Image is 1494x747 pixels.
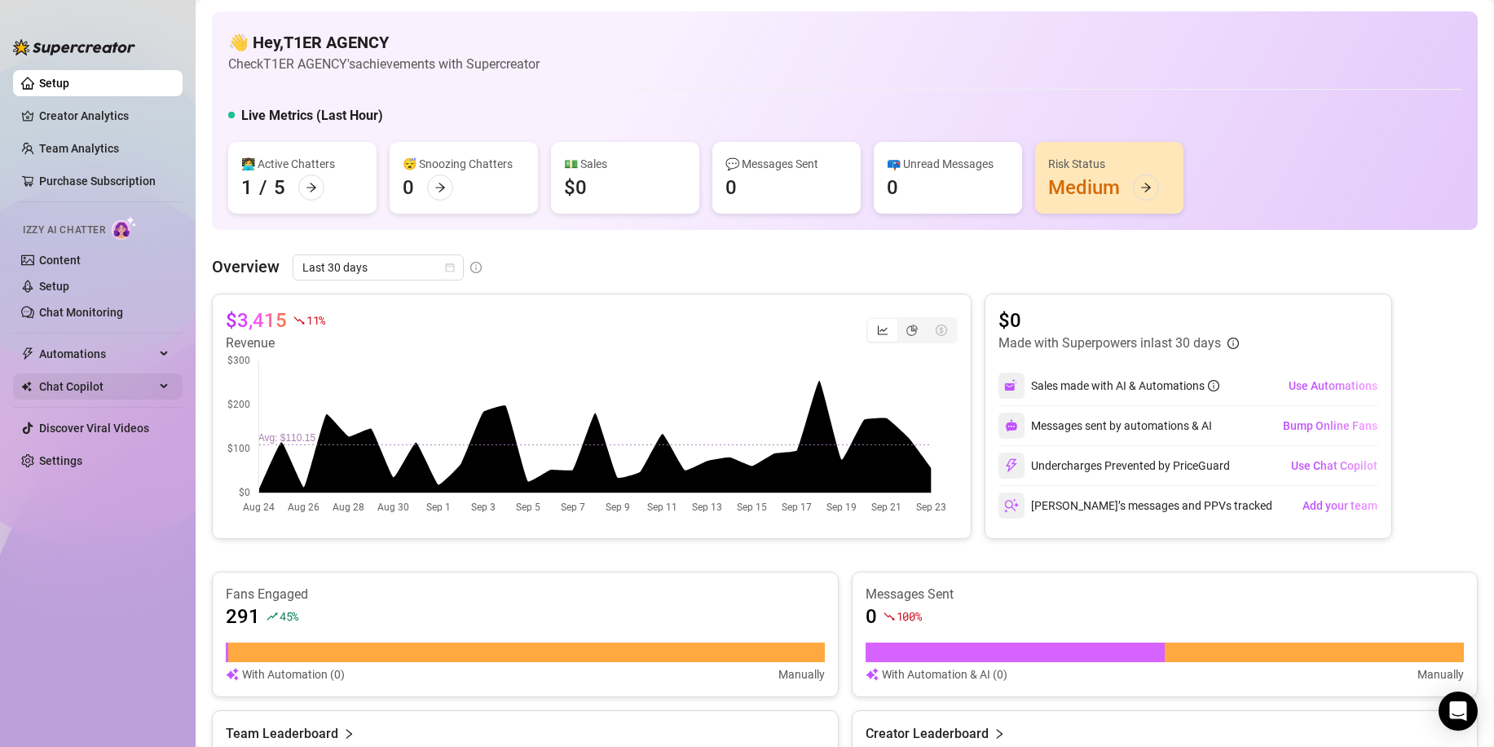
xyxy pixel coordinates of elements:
span: dollar-circle [936,325,947,336]
span: right [343,724,355,744]
div: 0 [403,175,414,201]
article: Overview [212,254,280,279]
div: 😴 Snoozing Chatters [403,155,525,173]
img: svg%3e [226,665,239,683]
article: With Automation & AI (0) [882,665,1007,683]
span: fall [884,611,895,622]
span: Izzy AI Chatter [23,223,105,238]
div: 📪 Unread Messages [887,155,1009,173]
img: svg%3e [1004,498,1019,513]
span: 45 % [280,608,298,624]
article: Made with Superpowers in last 30 days [998,334,1221,353]
div: 💵 Sales [564,155,686,173]
button: Bump Online Fans [1282,413,1378,439]
span: Last 30 days [302,255,454,280]
a: Discover Viral Videos [39,422,149,435]
div: [PERSON_NAME]’s messages and PPVs tracked [998,493,1272,519]
div: 0 [887,175,898,201]
img: svg%3e [866,665,879,683]
img: Chat Copilot [21,381,32,392]
div: 1 [241,175,253,201]
a: Purchase Subscription [39,168,170,194]
article: 291 [226,603,260,630]
a: Content [39,254,81,267]
article: Team Leaderboard [226,724,338,744]
div: Undercharges Prevented by PriceGuard [998,453,1230,479]
a: Chat Monitoring [39,306,123,319]
button: Use Automations [1288,373,1378,399]
span: info-circle [1208,380,1219,391]
span: Add your team [1302,499,1377,512]
article: $3,415 [226,307,287,334]
a: Setup [39,280,69,293]
a: Team Analytics [39,142,119,155]
span: Use Automations [1289,379,1377,392]
a: Setup [39,77,69,90]
div: 👩‍💻 Active Chatters [241,155,364,173]
h4: 👋 Hey, T1ER AGENCY [228,31,540,54]
span: info-circle [470,262,482,273]
h5: Live Metrics (Last Hour) [241,106,383,126]
article: Check T1ER AGENCY's achievements with Supercreator [228,54,540,74]
span: Chat Copilot [39,373,155,400]
img: svg%3e [1004,458,1019,473]
div: 5 [274,175,285,201]
article: 0 [866,603,877,630]
img: svg%3e [1004,378,1019,393]
span: 100 % [897,608,922,624]
div: $0 [564,175,587,201]
article: Manually [1417,665,1464,683]
button: Use Chat Copilot [1290,453,1378,479]
a: Settings [39,454,82,467]
div: Sales made with AI & Automations [1031,377,1219,395]
a: Creator Analytics [39,103,170,129]
div: Risk Status [1048,155,1170,173]
span: thunderbolt [21,347,34,360]
div: segmented control [866,317,958,343]
article: Creator Leaderboard [866,724,989,744]
span: Automations [39,341,155,367]
span: arrow-right [1140,182,1152,193]
span: arrow-right [434,182,446,193]
img: svg%3e [1005,419,1018,432]
span: pie-chart [906,325,918,336]
article: Manually [778,665,825,683]
div: Open Intercom Messenger [1439,692,1478,731]
span: info-circle [1227,338,1239,349]
span: arrow-right [306,182,317,193]
span: Use Chat Copilot [1291,459,1377,472]
div: 0 [725,175,737,201]
span: right [994,724,1005,744]
article: Fans Engaged [226,586,825,603]
img: logo-BBDzfeDw.svg [13,39,135,55]
span: rise [267,611,278,622]
img: AI Chatter [112,216,137,240]
span: line-chart [877,325,888,336]
span: fall [293,315,305,326]
span: calendar [445,263,455,272]
span: 11 % [306,312,325,328]
article: With Automation (0) [242,665,345,683]
article: $0 [998,307,1239,334]
button: Add your team [1302,493,1378,519]
div: 💬 Messages Sent [725,155,848,173]
span: Bump Online Fans [1283,419,1377,432]
div: Messages sent by automations & AI [998,413,1212,439]
article: Messages Sent [866,586,1465,603]
article: Revenue [226,334,325,353]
